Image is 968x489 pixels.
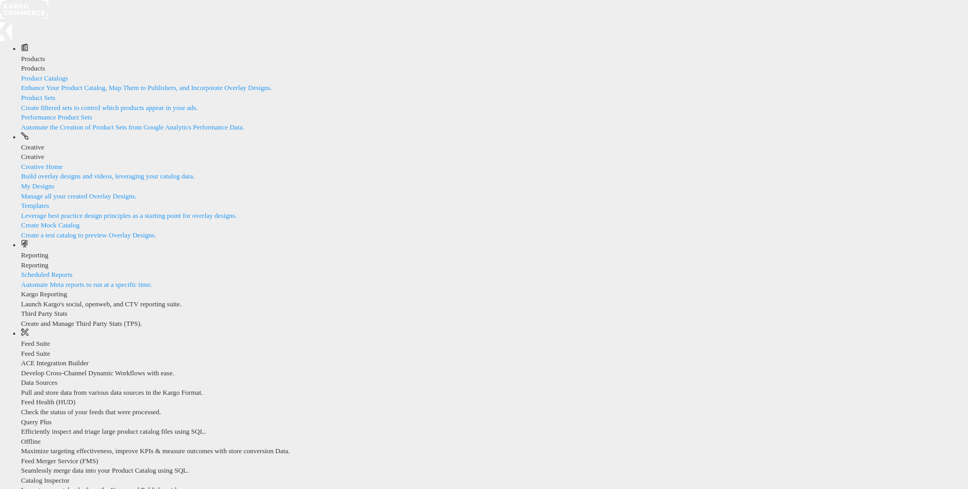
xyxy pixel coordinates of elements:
div: My Designs [21,182,968,192]
div: Create Mock Catalog [21,221,968,231]
div: Check the status of your feeds that were processed. [21,407,968,417]
a: TemplatesLeverage best practice design principles as a starting point for overlay designs. [21,201,968,221]
div: Creative Home [21,162,968,172]
div: ACE Integration Builder [21,358,968,368]
div: Develop Cross-Channel Dynamic Workflows with ease. [21,368,968,378]
div: Pull and store data from various data sources in the Kargo Format. [21,388,968,398]
div: Products [21,64,968,74]
div: Offline [21,437,968,447]
a: My DesignsManage all your created Overlay Designs. [21,182,968,201]
div: Automate the Creation of Product Sets from Google Analytics Performance Data. [21,123,968,133]
div: Launch Kargo's social, openweb, and CTV reporting suite. [21,300,968,310]
div: Scheduled Reports [21,270,968,280]
div: Catalog Inspector [21,476,968,486]
div: Data Sources [21,378,968,388]
div: Manage all your created Overlay Designs. [21,192,968,202]
span: Products [21,55,45,63]
div: Leverage best practice design principles as a starting point for overlay designs. [21,211,968,221]
span: Reporting [21,251,48,259]
a: Scheduled ReportsAutomate Meta reports to run at a specific time. [21,270,968,290]
a: Create Mock CatalogCreate a test catalog to preview Overlay Designs. [21,221,968,240]
div: Feed Health (HUD) [21,397,968,407]
div: Reporting [21,261,968,271]
a: Performance Product SetsAutomate the Creation of Product Sets from Google Analytics Performance D... [21,113,968,132]
div: Build overlay designs and videos, leveraging your catalog data. [21,172,968,182]
div: Templates [21,201,968,211]
div: Create a test catalog to preview Overlay Designs. [21,231,968,241]
div: Feed Suite [21,349,968,359]
div: Third Party Stats [21,309,968,319]
div: Product Sets [21,93,968,103]
div: Automate Meta reports to run at a specific time. [21,280,968,290]
a: Product SetsCreate filtered sets to control which products appear in your ads. [21,93,968,113]
div: Maximize targeting effectiveness, improve KPIs & measure outcomes with store conversion Data. [21,446,968,456]
a: Product CatalogsEnhance Your Product Catalog, Map Them to Publishers, and Incorporate Overlay Des... [21,74,968,93]
div: Feed Merger Service (FMS) [21,456,968,466]
a: Creative HomeBuild overlay designs and videos, leveraging your catalog data. [21,162,968,182]
div: Create and Manage Third Party Stats (TPS). [21,319,968,329]
div: Create filtered sets to control which products appear in your ads. [21,103,968,113]
div: Performance Product Sets [21,113,968,123]
div: Query Plus [21,417,968,427]
div: Product Catalogs [21,74,968,84]
div: Seamlessly merge data into your Product Catalog using SQL. [21,466,968,476]
div: Enhance Your Product Catalog, Map Them to Publishers, and Incorporate Overlay Designs. [21,83,968,93]
span: Creative [21,143,44,151]
div: Kargo Reporting [21,290,968,300]
span: Feed Suite [21,340,50,347]
div: Efficiently inspect and triage large product catalog files using SQL. [21,427,968,437]
div: Creative [21,152,968,162]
